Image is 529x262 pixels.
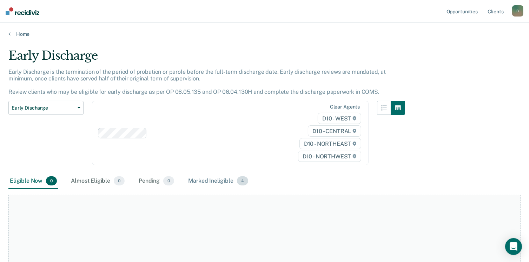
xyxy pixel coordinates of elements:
a: Home [8,31,521,37]
div: Clear agents [330,104,360,110]
button: Early Discharge [8,101,84,115]
span: 0 [163,176,174,185]
span: D10 - CENTRAL [308,125,361,137]
div: Almost Eligible0 [70,173,126,189]
div: Marked Ineligible4 [187,173,250,189]
p: Early Discharge is the termination of the period of probation or parole before the full-term disc... [8,68,386,96]
button: B [512,5,523,17]
div: Open Intercom Messenger [505,238,522,255]
span: 0 [114,176,125,185]
span: Early Discharge [12,105,75,111]
span: D10 - NORTHEAST [299,138,361,149]
span: 0 [46,176,57,185]
span: D10 - NORTHWEST [298,151,361,162]
span: D10 - WEST [318,113,361,124]
img: Recidiviz [6,7,39,15]
div: Eligible Now0 [8,173,58,189]
span: 4 [237,176,248,185]
div: Pending0 [137,173,176,189]
div: Early Discharge [8,48,405,68]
